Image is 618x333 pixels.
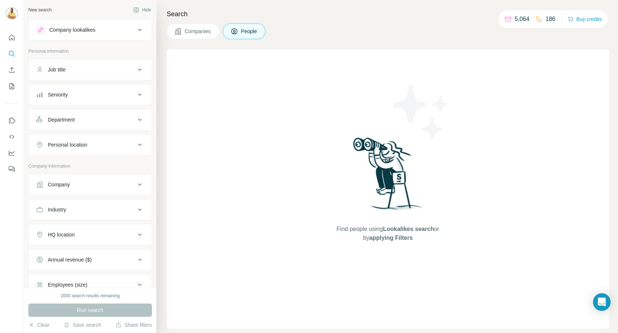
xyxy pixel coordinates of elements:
[61,292,120,299] div: 2000 search results remaining
[383,226,434,232] span: Lookalikes search
[29,111,152,129] button: Department
[6,130,18,143] button: Use Surfe API
[28,7,51,13] div: New search
[29,61,152,78] button: Job title
[29,86,152,104] button: Seniority
[6,63,18,77] button: Enrich CSV
[48,206,66,213] div: Industry
[329,225,447,242] span: Find people using or by
[28,163,152,169] p: Company information
[369,235,413,241] span: applying Filters
[29,276,152,294] button: Employees (size)
[48,181,70,188] div: Company
[28,321,49,329] button: Clear
[6,162,18,176] button: Feedback
[48,256,92,263] div: Annual revenue ($)
[29,201,152,218] button: Industry
[185,28,212,35] span: Companies
[29,21,152,39] button: Company lookalikes
[128,4,156,15] button: Hide
[241,28,258,35] span: People
[48,66,65,73] div: Job title
[29,176,152,193] button: Company
[6,7,18,19] img: Avatar
[6,31,18,44] button: Quick start
[388,79,454,145] img: Surfe Illustration - Stars
[593,293,611,311] div: Open Intercom Messenger
[48,91,68,98] div: Seniority
[29,226,152,243] button: HQ location
[48,116,75,123] div: Department
[49,26,95,34] div: Company lookalikes
[568,14,602,24] button: Buy credits
[48,231,75,238] div: HQ location
[29,251,152,269] button: Annual revenue ($)
[6,47,18,60] button: Search
[29,136,152,154] button: Personal location
[48,281,87,288] div: Employees (size)
[515,15,529,24] p: 5,064
[350,136,426,218] img: Surfe Illustration - Woman searching with binoculars
[28,48,152,55] p: Personal information
[167,9,609,19] h4: Search
[48,141,87,148] div: Personal location
[6,146,18,160] button: Dashboard
[116,321,152,329] button: Share filters
[546,15,555,24] p: 186
[6,80,18,93] button: My lists
[64,321,101,329] button: Save search
[6,114,18,127] button: Use Surfe on LinkedIn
